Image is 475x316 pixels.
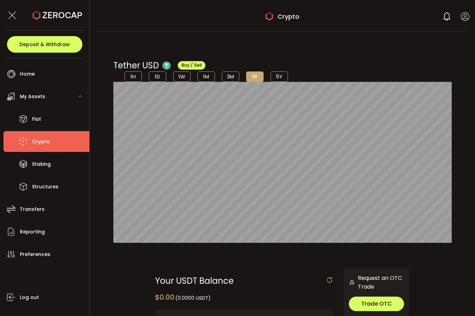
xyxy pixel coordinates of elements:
[32,137,50,147] span: Crypto
[20,69,35,79] span: Home
[349,279,355,285] img: 6nGpN7MZ9FLuBP83NiajKbTRY4UzlzQtBKtCrLLspmCkSvCZHBKvY3NxgQaT5JnOQREvtQ257bXeeSTueZfAPizblJ+Fe8JwA...
[271,71,288,82] li: 5Y
[32,182,58,192] span: Structures
[246,71,264,82] li: 1Y
[32,114,41,124] span: Fiat
[155,268,333,285] div: Your USDT Balance
[20,292,39,302] span: Log out
[182,62,202,68] span: Buy / Sell
[20,249,50,259] span: Preferences
[349,297,404,311] button: Trade OTC
[19,42,70,47] span: Deposit & Withdraw
[32,159,51,169] span: Staking
[277,12,299,21] span: Crypto
[173,71,191,82] li: 1W
[7,36,82,53] button: Deposit & Withdraw
[113,59,206,71] div: Tether USD
[222,71,239,82] li: 3M
[361,300,392,308] span: Trade OTC
[20,227,45,237] span: Reporting
[20,92,45,102] span: My Assets
[178,61,206,70] button: Buy / Sell
[175,294,211,301] span: (0.0000 USDT)
[20,204,45,214] span: Transfers
[149,71,166,82] li: 1D
[440,283,475,316] iframe: Chat Widget
[155,292,211,302] div: $0.00
[124,71,142,82] li: 1H
[198,71,215,82] li: 1M
[344,274,409,291] div: Request an OTC Trade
